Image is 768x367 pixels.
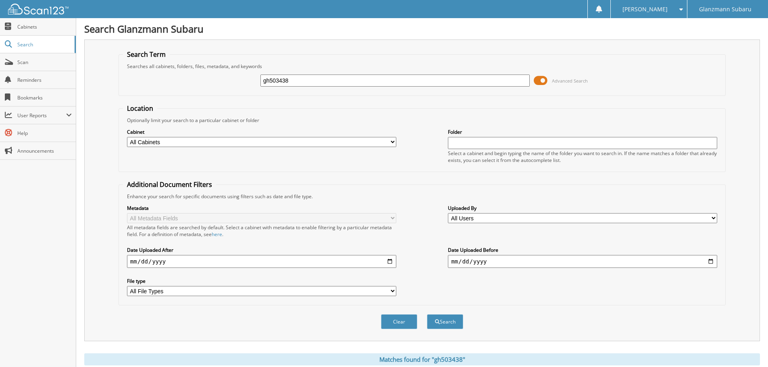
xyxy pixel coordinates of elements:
[448,247,717,253] label: Date Uploaded Before
[17,41,71,48] span: Search
[622,7,668,12] span: [PERSON_NAME]
[127,129,396,135] label: Cabinet
[381,314,417,329] button: Clear
[552,78,588,84] span: Advanced Search
[17,59,72,66] span: Scan
[8,4,69,15] img: scan123-logo-white.svg
[17,23,72,30] span: Cabinets
[17,94,72,101] span: Bookmarks
[127,224,396,238] div: All metadata fields are searched by default. Select a cabinet with metadata to enable filtering b...
[17,130,72,137] span: Help
[448,150,717,164] div: Select a cabinet and begin typing the name of the folder you want to search in. If the name match...
[84,22,760,35] h1: Search Glanzmann Subaru
[123,50,170,59] legend: Search Term
[127,255,396,268] input: start
[127,278,396,284] label: File type
[123,63,721,70] div: Searches all cabinets, folders, files, metadata, and keywords
[127,247,396,253] label: Date Uploaded After
[212,231,222,238] a: here
[448,255,717,268] input: end
[17,112,66,119] span: User Reports
[17,77,72,83] span: Reminders
[448,129,717,135] label: Folder
[123,180,216,189] legend: Additional Document Filters
[123,117,721,124] div: Optionally limit your search to a particular cabinet or folder
[127,205,396,211] label: Metadata
[448,205,717,211] label: Uploaded By
[123,104,157,113] legend: Location
[123,193,721,200] div: Enhance your search for specific documents using filters such as date and file type.
[17,147,72,154] span: Announcements
[84,353,760,365] div: Matches found for "gh503438"
[699,7,751,12] span: Glanzmann Subaru
[427,314,463,329] button: Search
